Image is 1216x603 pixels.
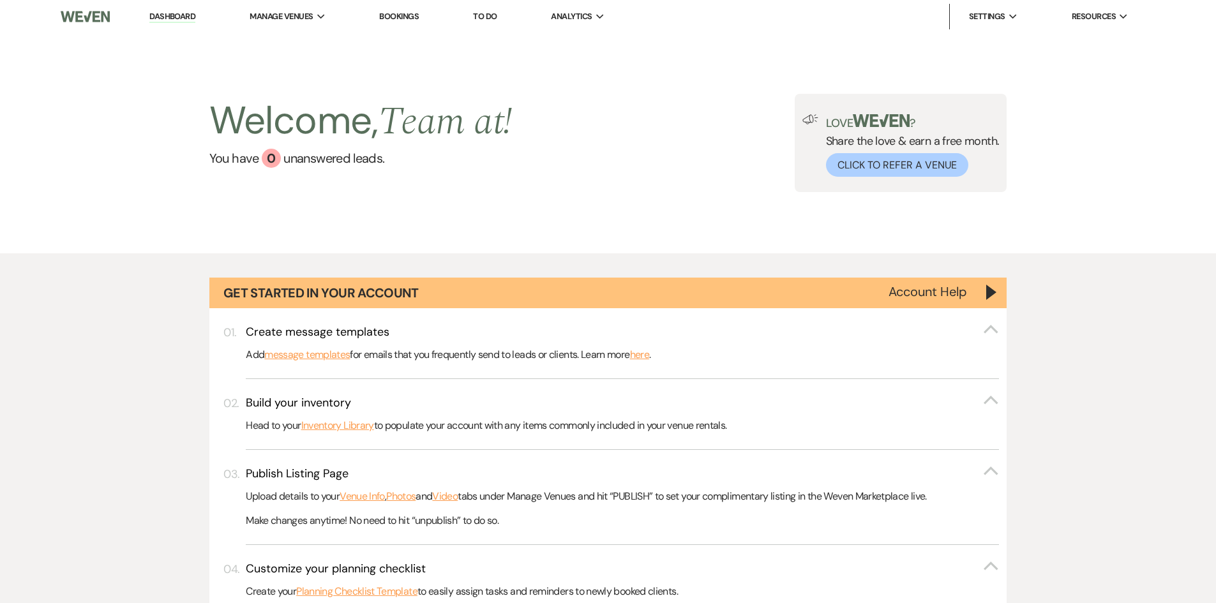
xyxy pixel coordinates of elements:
[250,10,313,23] span: Manage Venues
[340,488,385,505] a: Venue Info
[379,11,419,22] a: Bookings
[551,10,592,23] span: Analytics
[826,153,968,177] button: Click to Refer a Venue
[473,11,497,22] a: To Do
[149,11,195,23] a: Dashboard
[246,466,999,482] button: Publish Listing Page
[246,561,999,577] button: Customize your planning checklist
[61,3,109,30] img: Weven Logo
[296,583,417,600] a: Planning Checklist Template
[889,285,967,298] button: Account Help
[246,583,999,600] p: Create your to easily assign tasks and reminders to newly booked clients.
[853,114,910,127] img: weven-logo-green.svg
[1072,10,1116,23] span: Resources
[246,324,389,340] h3: Create message templates
[246,395,999,411] button: Build your inventory
[432,488,458,505] a: Video
[969,10,1005,23] span: Settings
[246,417,999,434] p: Head to your to populate your account with any items commonly included in your venue rentals.
[630,346,649,363] a: here
[246,561,426,577] h3: Customize your planning checklist
[386,488,416,505] a: Photos
[246,466,349,482] h3: Publish Listing Page
[223,284,419,302] h1: Get Started in Your Account
[818,114,1000,177] div: Share the love & earn a free month.
[246,488,999,505] p: Upload details to your , and tabs under Manage Venues and hit “PUBLISH” to set your complimentary...
[246,512,999,529] p: Make changes anytime! No need to hit “unpublish” to do so.
[262,149,281,168] div: 0
[802,114,818,124] img: loud-speaker-illustration.svg
[379,93,513,151] span: Team at !
[826,114,1000,129] p: Love ?
[246,324,999,340] button: Create message templates
[246,346,999,363] p: Add for emails that you frequently send to leads or clients. Learn more .
[301,417,374,434] a: Inventory Library
[246,395,351,411] h3: Build your inventory
[209,94,513,149] h2: Welcome,
[264,346,350,363] a: message templates
[209,149,513,168] a: You have 0 unanswered leads.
